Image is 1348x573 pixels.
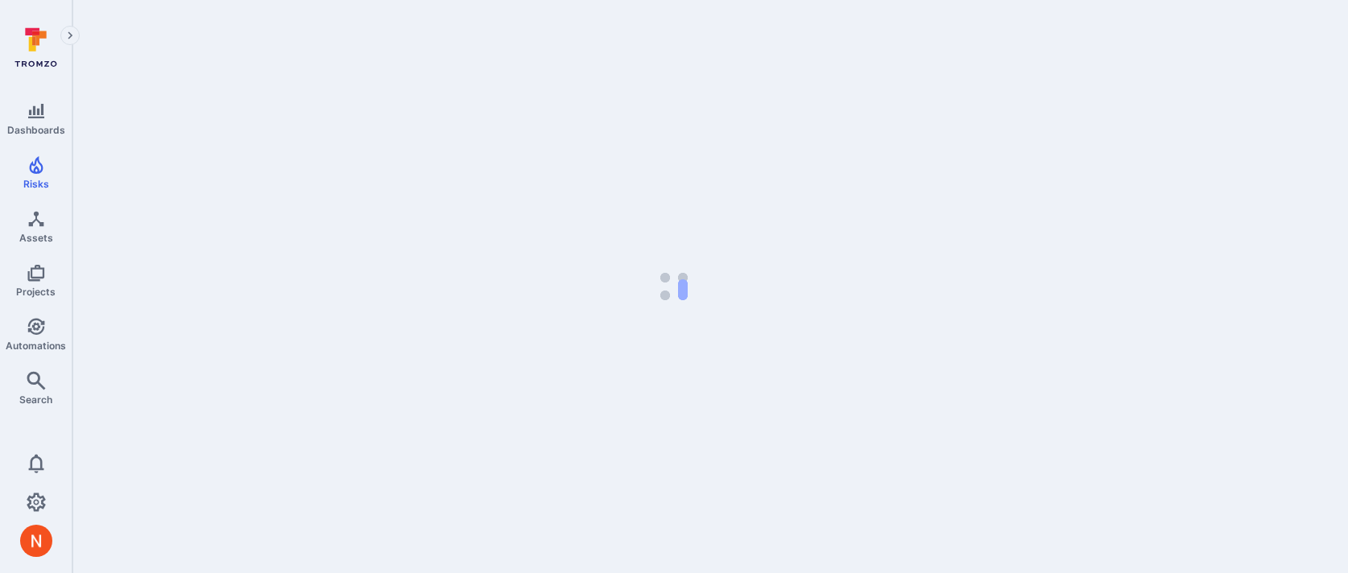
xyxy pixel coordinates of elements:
span: Dashboards [7,124,65,136]
button: Expand navigation menu [60,26,80,45]
span: Projects [16,286,56,298]
span: Automations [6,340,66,352]
span: Risks [23,178,49,190]
span: Assets [19,232,53,244]
img: ACg8ocIprwjrgDQnDsNSk9Ghn5p5-B8DpAKWoJ5Gi9syOE4K59tr4Q=s96-c [20,525,52,557]
span: Search [19,394,52,406]
i: Expand navigation menu [64,29,76,43]
div: Neeren Patki [20,525,52,557]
